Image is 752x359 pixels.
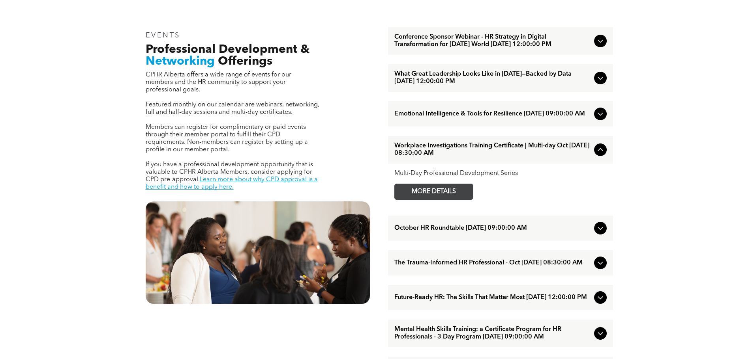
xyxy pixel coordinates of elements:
[218,56,272,67] span: Offerings
[394,71,591,86] span: What Great Leadership Looks Like in [DATE]—Backed by Data [DATE] 12:00:00 PM
[146,56,215,67] span: Networking
[146,177,318,190] a: Learn more about why CPD approval is a benefit and how to apply here.
[394,184,473,200] a: MORE DETAILS
[146,102,319,115] span: Featured monthly on our calendar are webinars, networking, full and half-day sessions and multi-d...
[394,326,591,341] span: Mental Health Skills Training: a Certificate Program for HR Professionals - 3 Day Program [DATE] ...
[394,33,591,48] span: Conference Sponsor Webinar - HR Strategy in Digital Transformation for [DATE] World [DATE] 12:00:...
[394,259,591,267] span: The Trauma-Informed HR Professional - Oct [DATE] 08:30:00 AM
[394,170,607,177] div: Multi-Day Professional Development Series
[146,72,291,93] span: CPHR Alberta offers a wide range of events for our members and the HR community to support your p...
[403,184,465,199] span: MORE DETAILS
[394,142,591,157] span: Workplace Investigations Training Certificate | Multi-day Oct [DATE] 08:30:00 AM
[394,225,591,232] span: October HR Roundtable [DATE] 09:00:00 AM
[146,32,181,39] span: EVENTS
[394,294,591,301] span: Future-Ready HR: The Skills That Matter Most [DATE] 12:00:00 PM
[146,124,308,153] span: Members can register for complimentary or paid events through their member portal to fulfill thei...
[146,162,313,183] span: If you have a professional development opportunity that is valuable to CPHR Alberta Members, cons...
[146,44,309,56] span: Professional Development &
[394,110,591,118] span: Emotional Intelligence & Tools for Resilience [DATE] 09:00:00 AM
